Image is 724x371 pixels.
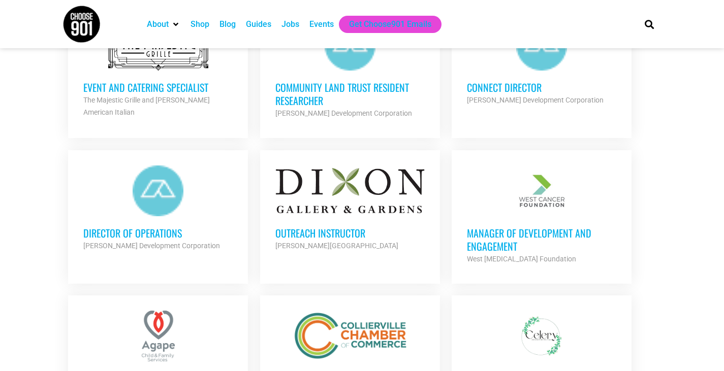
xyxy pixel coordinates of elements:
a: Jobs [281,18,299,30]
a: Guides [246,18,271,30]
strong: [PERSON_NAME] Development Corporation [275,109,412,117]
a: Outreach Instructor [PERSON_NAME][GEOGRAPHIC_DATA] [260,150,440,267]
h3: Event and Catering Specialist [83,81,233,94]
h3: Connect Director [467,81,616,94]
strong: [PERSON_NAME] Development Corporation [467,96,604,104]
strong: [PERSON_NAME][GEOGRAPHIC_DATA] [275,242,398,250]
div: About [142,16,185,33]
h3: Outreach Instructor [275,226,425,240]
a: Connect Director [PERSON_NAME] Development Corporation [452,5,632,121]
div: Search [641,16,657,32]
strong: West [MEDICAL_DATA] Foundation [467,255,576,263]
a: Get Choose901 Emails [349,18,431,30]
a: About [147,18,169,30]
h3: Manager of Development and Engagement [467,226,616,253]
a: Manager of Development and Engagement West [MEDICAL_DATA] Foundation [452,150,632,280]
strong: The Majestic Grille and [PERSON_NAME] American Italian [83,96,210,116]
a: Event and Catering Specialist The Majestic Grille and [PERSON_NAME] American Italian [68,5,248,133]
h3: Director of Operations [83,226,233,240]
nav: Main nav [142,16,627,33]
strong: [PERSON_NAME] Development Corporation [83,242,220,250]
a: Community Land Trust Resident Researcher [PERSON_NAME] Development Corporation [260,5,440,134]
a: Events [309,18,334,30]
a: Shop [191,18,209,30]
h3: Community Land Trust Resident Researcher [275,81,425,107]
a: Director of Operations [PERSON_NAME] Development Corporation [68,150,248,267]
a: Blog [219,18,236,30]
